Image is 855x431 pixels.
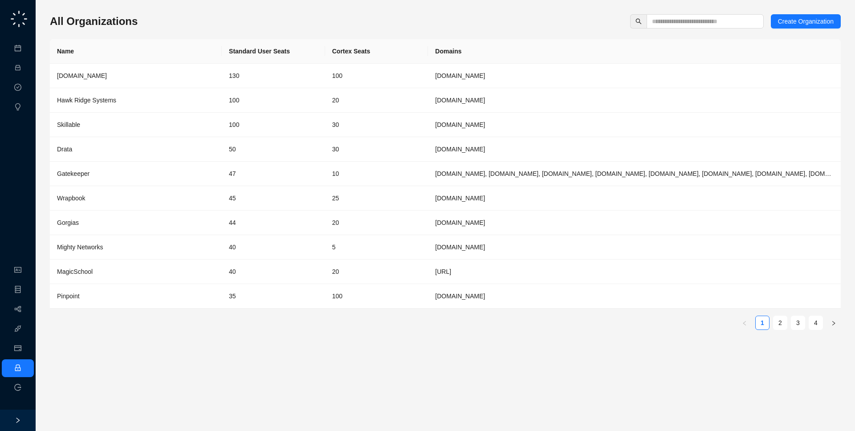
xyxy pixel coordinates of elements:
td: wrapbook.com [428,186,841,211]
li: 1 [755,316,769,330]
td: gatekeeperhq.com, gatekeeperhq.io, gatekeeper.io, gatekeepervclm.com, gatekeeperhq.co, trygatekee... [428,162,841,186]
td: 40 [222,260,325,284]
span: Drata [57,146,72,153]
th: Domains [428,39,841,64]
td: 25 [325,186,428,211]
td: 100 [325,284,428,309]
td: 10 [325,162,428,186]
span: left [742,321,747,326]
li: Next Page [826,316,841,330]
span: MagicSchool [57,268,93,275]
td: 47 [222,162,325,186]
th: Name [50,39,222,64]
span: search [635,18,642,24]
td: 20 [325,211,428,235]
li: Previous Page [737,316,752,330]
td: 130 [222,64,325,88]
li: 2 [773,316,787,330]
td: 20 [325,260,428,284]
td: 50 [222,137,325,162]
span: right [15,417,21,423]
span: Mighty Networks [57,244,103,251]
img: logo-small-C4UdH2pc.png [9,9,29,29]
th: Cortex Seats [325,39,428,64]
span: right [831,321,836,326]
h3: All Organizations [50,14,138,28]
button: left [737,316,752,330]
span: Create Organization [778,16,834,26]
td: synthesia.io [428,64,841,88]
td: 35 [222,284,325,309]
td: Drata.com [428,137,841,162]
td: 30 [325,137,428,162]
td: gorgias.com [428,211,841,235]
td: hawkridgesys.com [428,88,841,113]
a: 4 [809,316,822,329]
iframe: Open customer support [826,402,851,426]
td: 45 [222,186,325,211]
button: Create Organization [771,14,841,28]
a: 1 [756,316,769,329]
span: logout [14,384,21,391]
button: right [826,316,841,330]
span: Pinpoint [57,293,80,300]
a: 3 [791,316,805,329]
span: Hawk Ridge Systems [57,97,116,104]
td: 30 [325,113,428,137]
td: 20 [325,88,428,113]
td: 5 [325,235,428,260]
td: skillable.com [428,113,841,137]
td: 40 [222,235,325,260]
span: [DOMAIN_NAME] [57,72,107,79]
li: 3 [791,316,805,330]
span: Gatekeeper [57,170,90,177]
th: Standard User Seats [222,39,325,64]
td: 100 [325,64,428,88]
span: Gorgias [57,219,79,226]
td: pinpointhq.com [428,284,841,309]
span: Wrapbook [57,195,85,202]
td: 100 [222,88,325,113]
td: mightynetworks.com [428,235,841,260]
td: 100 [222,113,325,137]
a: 2 [774,316,787,329]
td: magicschool.ai [428,260,841,284]
td: 44 [222,211,325,235]
span: Skillable [57,121,80,128]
